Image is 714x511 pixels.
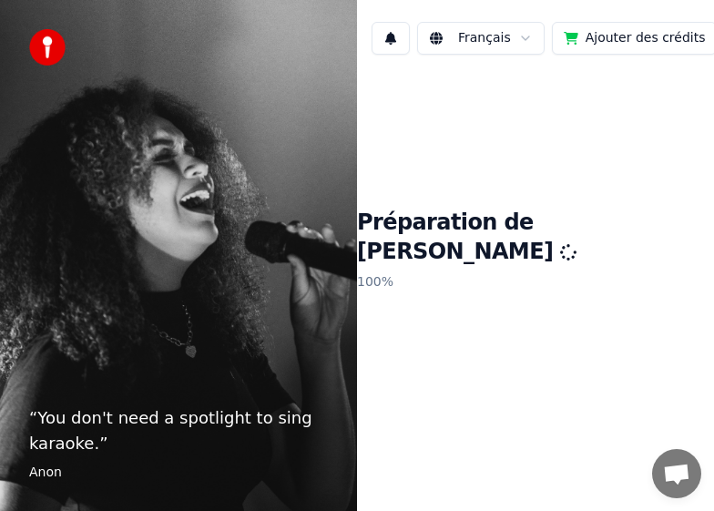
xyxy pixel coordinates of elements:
[29,29,66,66] img: youka
[29,405,328,456] p: “ You don't need a spotlight to sing karaoke. ”
[652,449,701,498] a: Ouvrir le chat
[357,209,714,267] h1: Préparation de [PERSON_NAME]
[29,464,328,482] footer: Anon
[357,266,714,299] p: 100 %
